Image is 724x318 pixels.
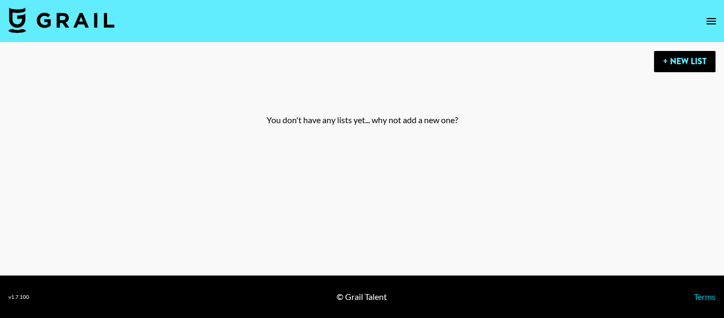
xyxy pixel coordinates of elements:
img: Grail Talent [8,7,114,33]
button: + New List [654,51,716,72]
div: © Grail Talent [337,291,387,302]
div: v 1.7.100 [8,294,29,300]
a: Terms [694,291,716,302]
div: You don't have any lists yet... why not add a new one? [8,81,716,159]
button: open drawer [701,11,722,32]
